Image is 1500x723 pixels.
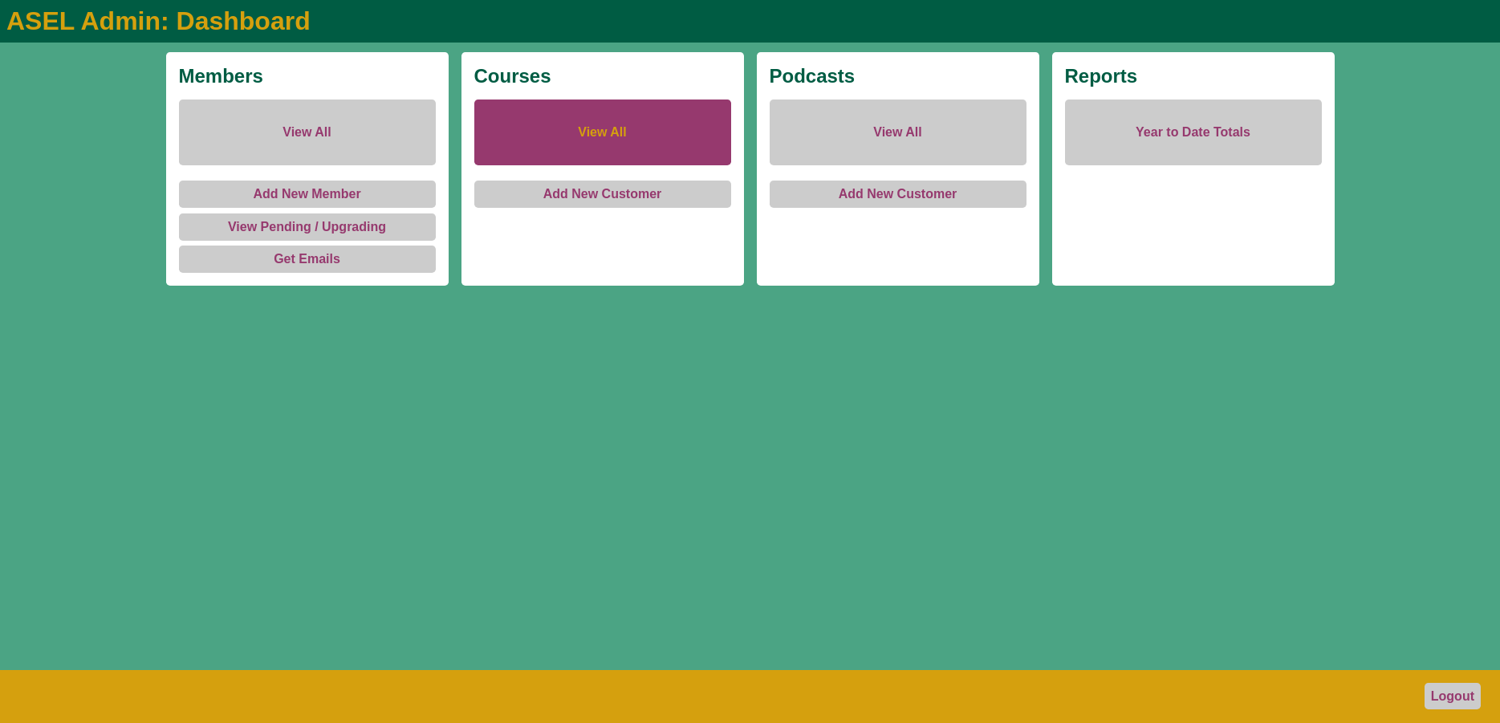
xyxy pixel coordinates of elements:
[179,246,436,273] a: Get Emails
[770,65,1026,87] h2: Podcasts
[179,181,436,208] a: Add New Member
[179,100,436,165] a: View All
[474,65,731,87] h2: Courses
[6,6,1494,36] h1: ASEL Admin: Dashboard
[1065,100,1322,165] a: Year to Date Totals
[1425,683,1481,709] a: Logout
[474,181,731,208] a: Add New Customer
[179,213,436,241] a: View Pending / Upgrading
[770,181,1026,208] a: Add New Customer
[1065,65,1322,87] h2: Reports
[179,65,436,87] h2: Members
[770,100,1026,165] a: View All
[474,100,731,165] a: View All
